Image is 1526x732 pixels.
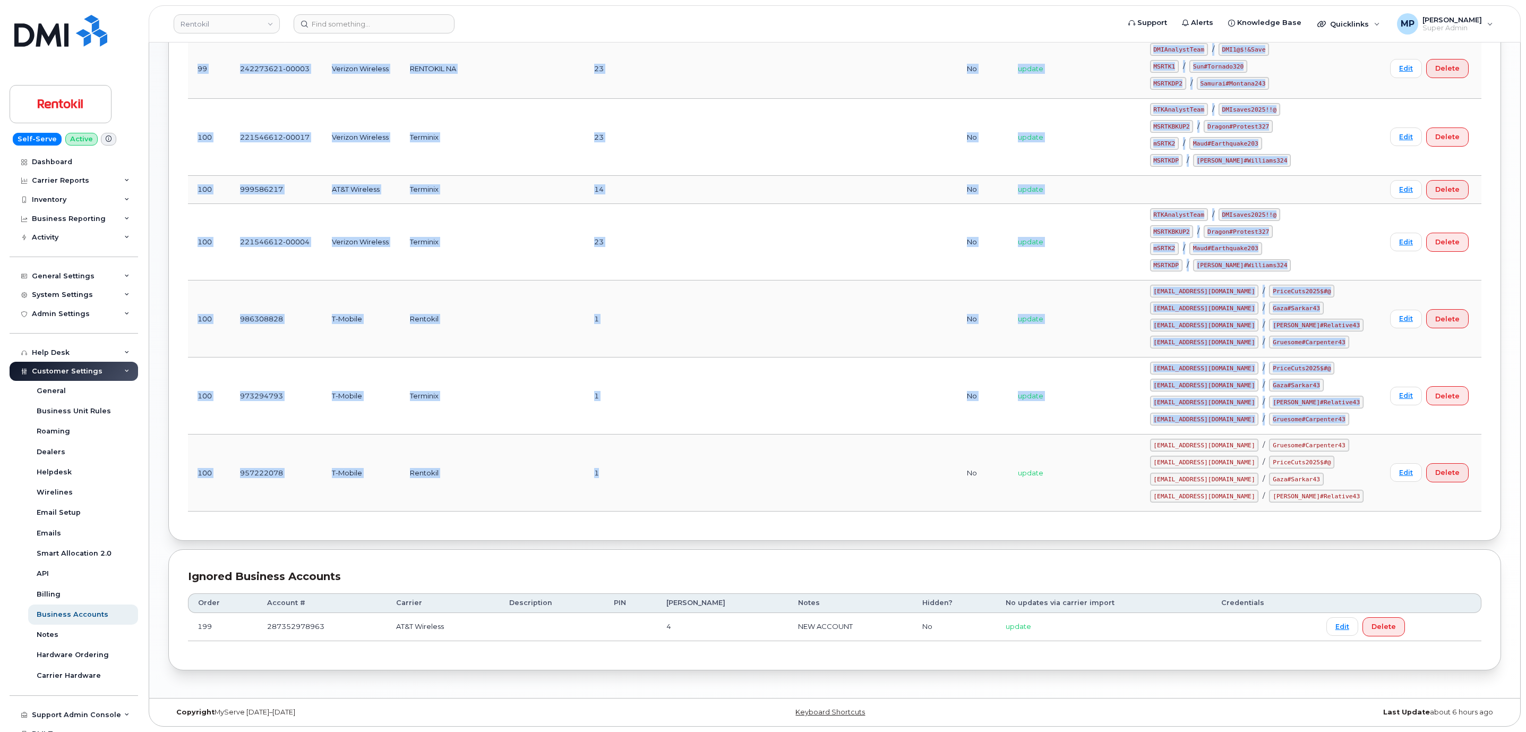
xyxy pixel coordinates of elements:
[957,204,1008,281] td: No
[585,435,665,512] td: 1
[585,176,665,204] td: 14
[1183,243,1185,252] span: /
[1263,414,1265,423] span: /
[387,593,499,612] th: Carrier
[230,358,322,435] td: 973294793
[1426,386,1469,405] button: Delete
[1219,43,1269,56] code: DMI1@$!&Save
[322,176,401,204] td: AT&T Wireless
[1390,463,1422,482] a: Edit
[1426,127,1469,147] button: Delete
[1263,320,1265,329] span: /
[1150,473,1259,486] code: [EMAIL_ADDRESS][DOMAIN_NAME]
[1121,12,1174,33] a: Support
[1263,363,1265,372] span: /
[322,204,401,281] td: Verizon Wireless
[1150,103,1208,116] code: RTKAnalystTeam
[1150,413,1259,425] code: [EMAIL_ADDRESS][DOMAIN_NAME]
[1269,396,1364,408] code: [PERSON_NAME]#Relative43
[1263,474,1265,483] span: /
[258,593,387,612] th: Account #
[1221,12,1309,33] a: Knowledge Base
[1480,686,1518,724] iframe: Messenger Launcher
[1189,60,1247,73] code: Sun#Tornado320
[188,176,230,204] td: 100
[1150,302,1259,314] code: [EMAIL_ADDRESS][DOMAIN_NAME]
[585,39,665,99] td: 23
[1150,154,1182,167] code: MSRTKDP
[1310,13,1387,35] div: Quicklinks
[400,176,552,204] td: Terminix
[1212,593,1316,612] th: Credentials
[1150,336,1259,348] code: [EMAIL_ADDRESS][DOMAIN_NAME]
[1150,60,1179,73] code: MSRTK1
[1187,260,1189,269] span: /
[1212,210,1214,218] span: /
[996,593,1212,612] th: No updates via carrier import
[1150,285,1259,297] code: [EMAIL_ADDRESS][DOMAIN_NAME]
[400,280,552,358] td: Rentokil
[168,708,613,717] div: MyServe [DATE]–[DATE]
[1435,467,1460,478] span: Delete
[1422,15,1482,24] span: [PERSON_NAME]
[188,569,1481,584] div: Ignored Business Accounts
[1150,396,1259,408] code: [EMAIL_ADDRESS][DOMAIN_NAME]
[1187,156,1189,164] span: /
[1390,13,1501,35] div: Michael Partack
[1150,456,1259,469] code: [EMAIL_ADDRESS][DOMAIN_NAME]
[1197,77,1269,90] code: Samurai#Montana243
[1018,391,1043,400] span: update
[1269,336,1349,348] code: Gruesome#Carpenter43
[1263,337,1265,346] span: /
[1006,622,1031,631] span: update
[1193,259,1291,272] code: [PERSON_NAME]#Williams324
[322,39,401,99] td: Verizon Wireless
[1422,24,1482,32] span: Super Admin
[1219,103,1280,116] code: DMIsaves2025!!@
[1057,708,1501,717] div: about 6 hours ago
[1390,233,1422,251] a: Edit
[1197,227,1199,235] span: /
[1435,63,1460,73] span: Delete
[1150,43,1208,56] code: DMIAnalystTeam
[1183,139,1185,147] span: /
[1390,180,1422,199] a: Edit
[322,280,401,358] td: T-Mobile
[1435,132,1460,142] span: Delete
[188,99,230,176] td: 100
[604,593,657,612] th: PIN
[1193,154,1291,167] code: [PERSON_NAME]#Williams324
[1150,439,1259,452] code: [EMAIL_ADDRESS][DOMAIN_NAME]
[1189,137,1262,150] code: Maud#Earthquake203
[1269,413,1349,425] code: Gruesome#Carpenter43
[1435,184,1460,194] span: Delete
[1137,18,1167,28] span: Support
[1390,59,1422,78] a: Edit
[1383,708,1430,716] strong: Last Update
[1190,79,1193,87] span: /
[1269,439,1349,452] code: Gruesome#Carpenter43
[795,708,865,716] a: Keyboard Shortcuts
[1204,225,1273,238] code: Dragon#Protest327
[1018,133,1043,141] span: update
[957,39,1008,99] td: No
[1330,20,1369,28] span: Quicklinks
[176,708,215,716] strong: Copyright
[1018,64,1043,73] span: update
[913,613,996,641] td: No
[1426,463,1469,482] button: Delete
[1150,77,1186,90] code: MSRTKDP2
[1150,362,1259,374] code: [EMAIL_ADDRESS][DOMAIN_NAME]
[322,358,401,435] td: T-Mobile
[1426,59,1469,78] button: Delete
[188,39,230,99] td: 99
[1263,303,1265,312] span: /
[400,204,552,281] td: Terminix
[957,358,1008,435] td: No
[1269,302,1323,314] code: Gaza#Sarkar43
[1212,105,1214,113] span: /
[1197,122,1199,130] span: /
[1189,242,1262,255] code: Maud#Earthquake203
[1237,18,1301,28] span: Knowledge Base
[1018,185,1043,193] span: update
